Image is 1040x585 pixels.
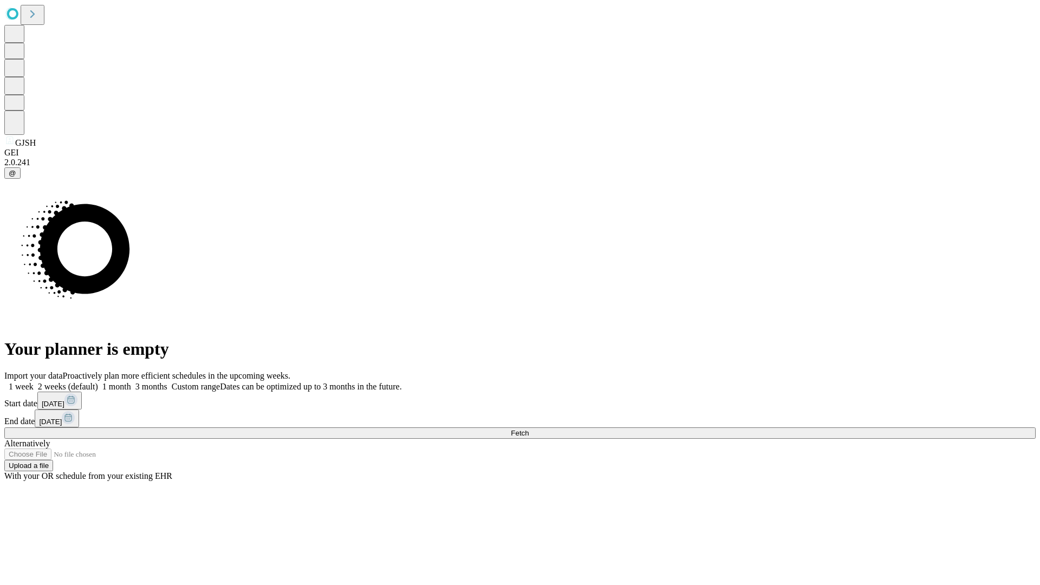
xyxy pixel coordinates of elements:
span: Proactively plan more efficient schedules in the upcoming weeks. [63,371,290,380]
span: Fetch [511,429,529,437]
div: GEI [4,148,1036,158]
div: End date [4,409,1036,427]
span: Dates can be optimized up to 3 months in the future. [220,382,401,391]
span: Alternatively [4,439,50,448]
button: Upload a file [4,460,53,471]
span: [DATE] [39,418,62,426]
span: Custom range [172,382,220,391]
span: @ [9,169,16,177]
span: [DATE] [42,400,64,408]
div: 2.0.241 [4,158,1036,167]
button: Fetch [4,427,1036,439]
span: Import your data [4,371,63,380]
span: 1 week [9,382,34,391]
button: @ [4,167,21,179]
h1: Your planner is empty [4,339,1036,359]
span: 2 weeks (default) [38,382,98,391]
span: With your OR schedule from your existing EHR [4,471,172,480]
button: [DATE] [37,392,82,409]
span: 1 month [102,382,131,391]
span: 3 months [135,382,167,391]
span: GJSH [15,138,36,147]
div: Start date [4,392,1036,409]
button: [DATE] [35,409,79,427]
